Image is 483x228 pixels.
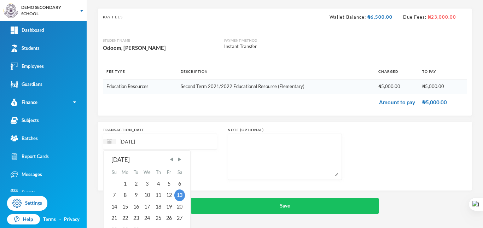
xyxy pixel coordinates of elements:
[43,216,56,223] a: Terms
[141,201,153,212] div: Wed Sep 17 2025
[141,212,153,224] div: Wed Sep 24 2025
[130,178,141,189] div: Tue Sep 02 2025
[177,80,375,94] td: Second Term 2021/2022 Educational Resource (Elementary)
[109,212,119,224] div: Sun Sep 21 2025
[130,201,141,212] div: Tue Sep 16 2025
[112,170,117,175] abbr: Sunday
[176,156,182,163] span: Next Month
[130,189,141,201] div: Tue Sep 09 2025
[164,178,174,189] div: Fri Sep 05 2025
[11,45,40,52] div: Students
[153,212,163,224] div: Thu Sep 25 2025
[103,127,217,133] div: transaction_date
[366,14,392,20] span: ₦6,500.00
[191,198,379,214] button: Save
[120,212,131,224] div: Mon Sep 22 2025
[153,201,163,212] div: Thu Sep 18 2025
[11,63,44,70] div: Employees
[120,201,131,212] div: Mon Sep 15 2025
[156,170,161,175] abbr: Thursday
[103,94,419,110] td: Amount to pay
[11,171,42,178] div: Messages
[11,135,38,142] div: Batches
[419,64,467,80] th: To Pay
[426,14,456,20] span: ₦23,000.00
[178,170,182,175] abbr: Saturday
[64,216,80,223] a: Privacy
[141,178,153,189] div: Wed Sep 03 2025
[109,189,119,201] div: Sun Sep 07 2025
[103,38,224,43] div: Student Name
[167,170,171,175] abbr: Friday
[375,64,419,80] th: Charged
[59,216,61,223] div: ·
[164,201,174,212] div: Fri Sep 19 2025
[7,214,40,225] a: Help
[419,80,467,94] td: ₦5,000.00
[103,64,177,80] th: Fee Type
[164,189,174,201] div: Fri Sep 12 2025
[169,156,175,163] span: Previous Month
[174,212,185,224] div: Sat Sep 27 2025
[174,178,185,189] div: Sat Sep 06 2025
[120,178,131,189] div: Mon Sep 01 2025
[7,196,47,211] a: Settings
[11,99,37,106] div: Finance
[103,43,224,52] div: Odoom, [PERSON_NAME]
[141,189,153,201] div: Wed Sep 10 2025
[103,80,177,94] td: Education Resources
[153,189,163,201] div: Thu Sep 11 2025
[11,117,39,124] div: Subjects
[403,14,456,21] div: Due Fees:
[11,189,35,196] div: Events
[153,178,163,189] div: Thu Sep 04 2025
[164,212,174,224] div: Fri Sep 26 2025
[11,27,44,34] div: Dashboard
[224,43,315,50] div: Instant Transfer
[4,4,18,18] img: logo
[130,212,141,224] div: Tue Sep 23 2025
[224,38,315,43] div: Payment Method
[120,189,131,201] div: Mon Sep 08 2025
[122,170,128,175] abbr: Monday
[103,14,123,20] span: Pay Fees
[21,4,73,17] div: DEMO SECONDARY SCHOOL
[134,170,138,175] abbr: Tuesday
[116,138,175,146] input: Select date
[11,153,49,160] div: Report Cards
[177,64,375,80] th: Description
[375,80,419,94] td: ₦5,000.00
[11,81,42,88] div: Guardians
[174,201,185,212] div: Sat Sep 20 2025
[419,94,467,110] td: ₦5,000.00
[228,127,342,133] div: Note (optional)
[174,189,185,201] div: Sat Sep 13 2025
[144,170,151,175] abbr: Wednesday
[109,201,119,212] div: Sun Sep 14 2025
[330,14,392,21] div: Wallet Balance:
[111,156,183,164] div: [DATE]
